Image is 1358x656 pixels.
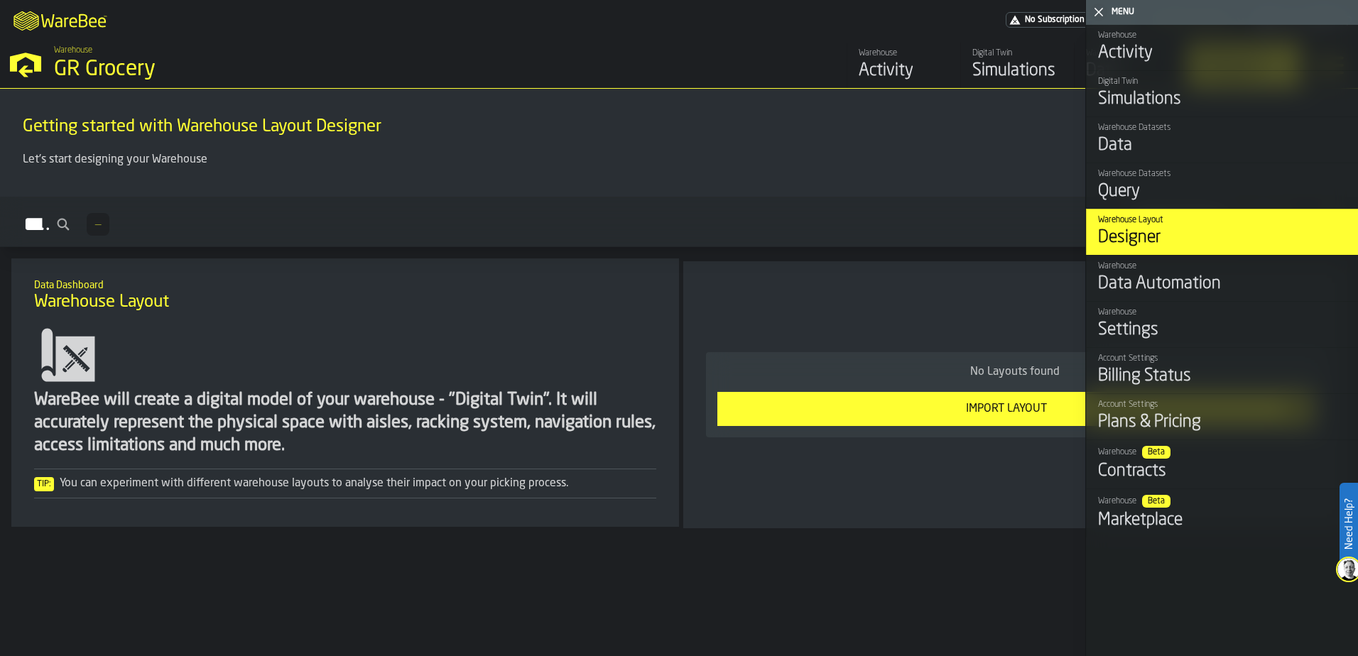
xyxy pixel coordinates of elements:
[81,213,115,236] div: ButtonLoadMore-Load More-Prev-First-Last
[54,57,438,82] div: GR Grocery
[859,60,949,82] div: Activity
[972,48,1063,58] div: Digital Twin
[1074,43,1188,88] a: link-to-/wh/i/e451d98b-95f6-4604-91ff-c80219f9c36d/data
[95,219,101,229] span: —
[717,392,1313,426] button: button-Import Layout
[34,389,656,457] div: WareBee will create a digital model of your warehouse - "Digital Twin". It will accurately repres...
[11,258,679,527] div: ItemListCard-
[1025,15,1085,25] span: No Subscription
[726,400,1287,417] div: Import Layout
[34,291,169,314] span: Warehouse Layout
[859,48,949,58] div: Warehouse
[717,363,1313,381] div: No Layouts found
[34,277,656,291] h2: Sub Title
[960,43,1074,88] a: link-to-/wh/i/e451d98b-95f6-4604-91ff-c80219f9c36d/simulations
[1341,484,1357,564] label: Need Help?
[683,261,1347,528] div: ItemListCard-
[23,116,381,138] span: Getting started with Warehouse Layout Designer
[23,151,1335,168] p: Let's start designing your Warehouse
[23,270,668,321] div: title-Warehouse Layout
[34,477,54,491] span: Tip:
[847,43,960,88] a: link-to-/wh/i/e451d98b-95f6-4604-91ff-c80219f9c36d/feed/
[1006,12,1135,28] div: Menu Subscription
[972,60,1063,82] div: Simulations
[34,475,656,492] div: You can experiment with different warehouse layouts to analyse their impact on your picking process.
[1006,12,1135,28] a: link-to-/wh/i/e451d98b-95f6-4604-91ff-c80219f9c36d/pricing/
[11,100,1347,151] div: title-Getting started with Warehouse Layout Designer
[23,113,1335,116] h2: Sub Title
[54,45,92,55] span: Warehouse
